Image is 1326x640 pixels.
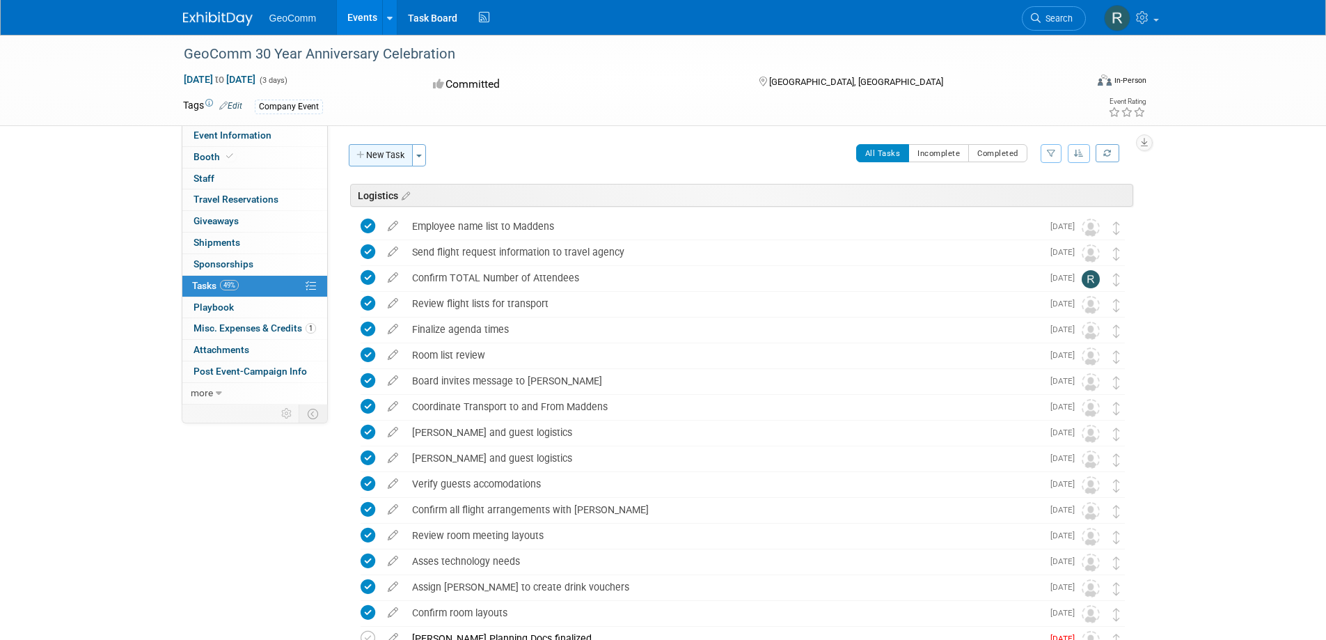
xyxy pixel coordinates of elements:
[1082,219,1100,237] img: Unassigned
[183,12,253,26] img: ExhibitDay
[194,130,271,141] span: Event Information
[1113,247,1120,260] i: Move task
[1022,6,1086,31] a: Search
[405,575,1042,599] div: Assign [PERSON_NAME] to create drink vouchers
[192,280,239,291] span: Tasks
[1113,428,1120,441] i: Move task
[1113,505,1120,518] i: Move task
[182,254,327,275] a: Sponsorships
[1113,608,1120,621] i: Move task
[1082,579,1100,598] img: Unassigned
[1050,273,1082,283] span: [DATE]
[1050,453,1082,463] span: [DATE]
[1113,556,1120,570] i: Move task
[1082,528,1100,546] img: Unassigned
[1113,350,1120,364] i: Move task
[1096,144,1119,162] a: Refresh
[182,211,327,232] a: Giveaways
[381,323,405,336] a: edit
[381,504,405,516] a: edit
[381,246,405,258] a: edit
[1082,425,1100,443] img: Unassigned
[398,188,410,202] a: Edit sections
[405,214,1042,238] div: Employee name list to Maddens
[213,74,226,85] span: to
[1114,75,1146,86] div: In-Person
[1082,244,1100,263] img: Unassigned
[1082,373,1100,391] img: Unassigned
[1113,531,1120,544] i: Move task
[1050,505,1082,515] span: [DATE]
[1113,582,1120,595] i: Move task
[194,302,234,313] span: Playbook
[1082,451,1100,469] img: Unassigned
[1082,296,1100,314] img: Unassigned
[1050,531,1082,540] span: [DATE]
[219,101,242,111] a: Edit
[381,555,405,568] a: edit
[182,169,327,189] a: Staff
[1050,325,1082,334] span: [DATE]
[255,100,323,114] div: Company Event
[194,215,239,226] span: Giveaways
[194,344,249,355] span: Attachments
[182,125,327,146] a: Event Information
[381,272,405,284] a: edit
[226,153,233,160] i: Booth reservation complete
[405,601,1042,625] div: Confirm room layouts
[194,173,214,184] span: Staff
[1082,554,1100,572] img: Unassigned
[405,266,1042,290] div: Confirm TOTAL Number of Attendees
[381,478,405,490] a: edit
[349,144,413,166] button: New Task
[381,297,405,310] a: edit
[1113,273,1120,286] i: Move task
[1104,5,1130,31] img: Rob Ruprecht
[908,144,969,162] button: Incomplete
[1050,479,1082,489] span: [DATE]
[405,240,1042,264] div: Send flight request information to travel agency
[182,233,327,253] a: Shipments
[299,405,327,423] td: Toggle Event Tabs
[1082,322,1100,340] img: Unassigned
[306,323,316,334] span: 1
[220,280,239,290] span: 49%
[405,524,1042,547] div: Review room meeting layouts
[194,322,316,334] span: Misc. Expenses & Credits
[381,349,405,361] a: edit
[405,395,1042,419] div: Coordinate Transport to and From Maddens
[1050,582,1082,592] span: [DATE]
[1098,75,1112,86] img: Format-Inperson.png
[182,276,327,297] a: Tasks49%
[194,258,253,270] span: Sponsorships
[183,98,242,114] td: Tags
[1050,556,1082,566] span: [DATE]
[194,151,236,162] span: Booth
[1082,605,1100,623] img: Unassigned
[1113,299,1120,312] i: Move task
[182,189,327,210] a: Travel Reservations
[182,383,327,404] a: more
[769,77,943,87] span: [GEOGRAPHIC_DATA], [GEOGRAPHIC_DATA]
[1050,608,1082,618] span: [DATE]
[405,472,1042,496] div: Verify guests accomodations
[405,369,1042,393] div: Board invites message to [PERSON_NAME]
[405,498,1042,522] div: Confirm all flight arrangements with [PERSON_NAME]
[381,400,405,413] a: edit
[1113,325,1120,338] i: Move task
[381,452,405,465] a: edit
[1082,502,1100,520] img: Unassigned
[182,297,327,318] a: Playbook
[405,446,1042,470] div: [PERSON_NAME] and guest logistics
[1082,348,1100,366] img: Unassigned
[1108,98,1146,105] div: Event Rating
[381,581,405,593] a: edit
[269,13,317,24] span: GeoComm
[381,607,405,619] a: edit
[856,144,910,162] button: All Tasks
[1113,402,1120,415] i: Move task
[381,220,405,233] a: edit
[182,318,327,339] a: Misc. Expenses & Credits1
[968,144,1027,162] button: Completed
[1041,13,1073,24] span: Search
